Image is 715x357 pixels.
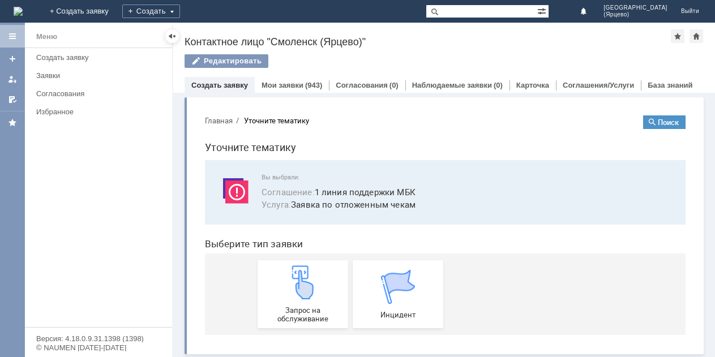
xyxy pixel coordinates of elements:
[66,79,220,92] button: Соглашение:1 линия поддержки МБК
[537,5,549,16] span: Расширенный поиск
[36,107,153,116] div: Избранное
[36,71,165,80] div: Заявки
[262,81,303,89] a: Мои заявки
[3,70,22,88] a: Мои заявки
[36,89,165,98] div: Согласования
[66,67,476,75] span: Вы выбрали:
[447,9,490,23] button: Поиск
[671,29,684,43] div: Добавить в избранное
[36,344,161,351] div: © NAUMEN [DATE]-[DATE]
[14,7,23,16] a: Перейти на домашнюю страницу
[516,81,549,89] a: Карточка
[157,154,247,222] a: Инцидент
[185,36,671,48] div: Контактное лицо "Смоленск (Ярцево)"
[648,81,692,89] a: База знаний
[603,5,667,11] span: [GEOGRAPHIC_DATA]
[389,81,399,89] div: (0)
[165,29,179,43] div: Скрыть меню
[160,204,244,213] span: Инцидент
[48,10,113,19] div: Уточните тематику
[36,53,165,62] div: Создать заявку
[494,81,503,89] div: (0)
[66,92,95,104] span: Услуга :
[9,33,490,49] h1: Уточните тематику
[122,5,180,18] div: Создать
[603,11,667,18] span: (Ярцево)
[32,85,170,102] a: Согласования
[14,7,23,16] img: logo
[66,92,476,105] span: Заявка по отложенным чекам
[32,67,170,84] a: Заявки
[66,80,119,91] span: Соглашение :
[36,30,57,44] div: Меню
[65,200,149,217] span: Запрос на обслуживание
[185,164,219,197] img: get067d4ba7cf7247ad92597448b2db9300
[36,335,161,342] div: Версия: 4.18.0.9.31.1398 (1398)
[3,91,22,109] a: Мои согласования
[3,50,22,68] a: Создать заявку
[90,159,124,193] img: get23c147a1b4124cbfa18e19f2abec5e8f
[412,81,492,89] a: Наблюдаемые заявки
[23,67,57,101] img: svg%3E
[690,29,703,43] div: Сделать домашней страницей
[9,132,490,143] header: Выберите тип заявки
[191,81,248,89] a: Создать заявку
[563,81,634,89] a: Соглашения/Услуги
[336,81,388,89] a: Согласования
[9,9,37,19] button: Главная
[305,81,322,89] div: (943)
[62,154,152,222] a: Запрос на обслуживание
[32,49,170,66] a: Создать заявку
